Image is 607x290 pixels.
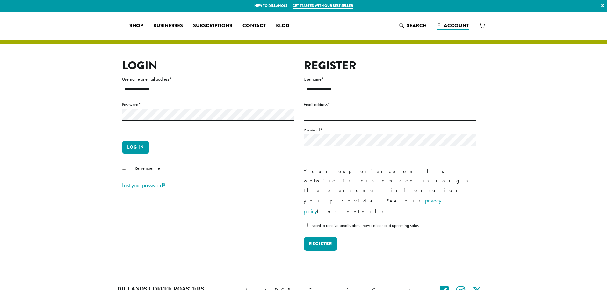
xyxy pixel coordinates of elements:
p: Your experience on this website is customized through the personal information you provide. See o... [304,166,476,217]
label: Username or email address [122,75,294,83]
span: Remember me [135,165,160,171]
label: Email address [304,101,476,109]
button: Register [304,237,337,251]
button: Log in [122,141,149,154]
label: Password [122,101,294,109]
a: privacy policy [304,197,441,215]
a: Shop [124,21,148,31]
span: Search [407,22,427,29]
input: I want to receive emails about new coffees and upcoming sales. [304,223,308,227]
span: I want to receive emails about new coffees and upcoming sales. [310,223,420,228]
a: Get started with our best seller [293,3,353,9]
span: Subscriptions [193,22,232,30]
label: Password [304,126,476,134]
span: Contact [242,22,266,30]
span: Shop [129,22,143,30]
a: Lost your password? [122,181,165,189]
span: Businesses [153,22,183,30]
span: Blog [276,22,289,30]
h2: Register [304,59,476,73]
label: Username [304,75,476,83]
h2: Login [122,59,294,73]
span: Account [444,22,469,29]
a: Search [394,20,432,31]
